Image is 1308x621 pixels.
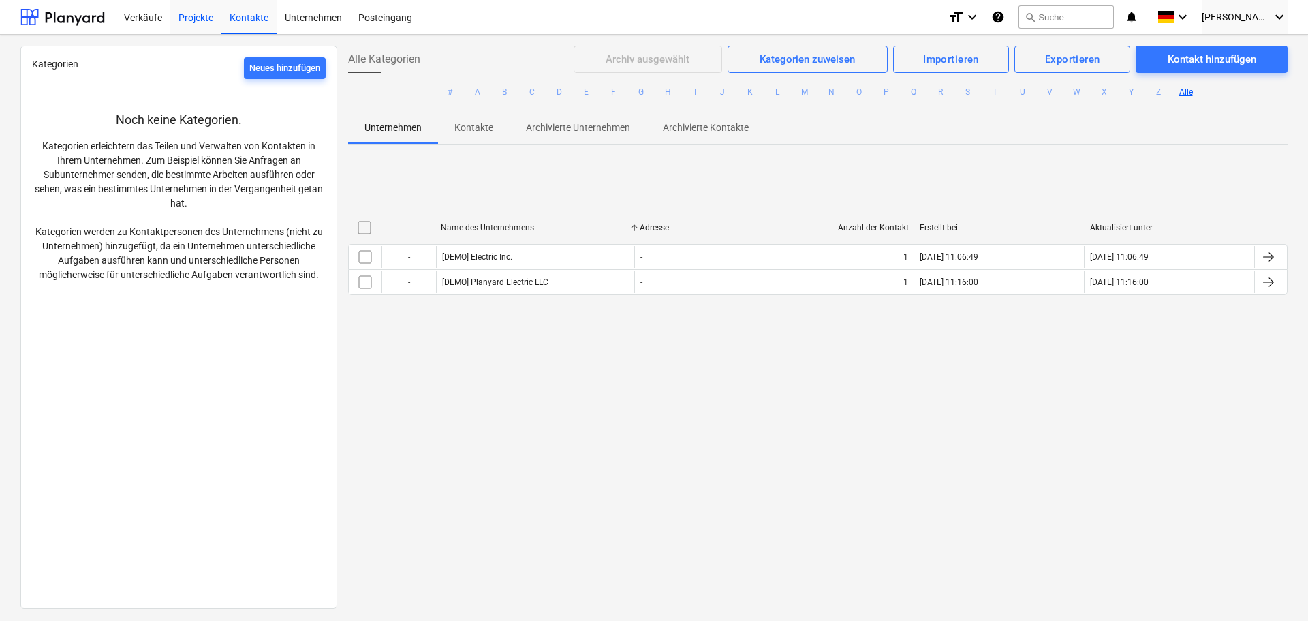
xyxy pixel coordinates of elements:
i: Wissensbasis [991,9,1005,25]
button: H [660,84,676,100]
button: Importieren [893,46,1010,73]
button: Z [1151,84,1167,100]
div: Adresse [640,223,828,232]
div: [DATE] 11:16:00 [920,277,978,287]
span: [PERSON_NAME] [1202,12,1270,22]
button: N [824,84,840,100]
button: Alle [1178,84,1194,100]
button: Y [1123,84,1140,100]
span: Kategorien [32,59,78,70]
div: Exportieren [1045,50,1100,68]
div: Neues hinzufügen [249,61,320,76]
button: M [796,84,813,100]
p: Kategorien erleichtern das Teilen und Verwalten von Kontakten in Ihrem Unternehmen. Zum Beispiel ... [32,139,326,282]
button: Kontakt hinzufügen [1136,46,1288,73]
button: S [960,84,976,100]
button: W [1069,84,1085,100]
div: Importieren [923,50,979,68]
i: keyboard_arrow_down [1271,9,1288,25]
button: V [1042,84,1058,100]
button: T [987,84,1003,100]
div: 1 [903,277,908,287]
div: Aktualisiert unter [1090,223,1249,232]
i: format_size [948,9,964,25]
button: G [633,84,649,100]
span: search [1025,12,1035,22]
i: notifications [1125,9,1138,25]
div: - [381,246,436,268]
button: I [687,84,704,100]
button: U [1014,84,1031,100]
button: P [878,84,894,100]
button: Q [905,84,922,100]
button: R [933,84,949,100]
i: keyboard_arrow_down [1174,9,1191,25]
div: [DEMO] Electric Inc. [442,252,512,262]
div: Kontakt hinzufügen [1168,50,1256,68]
div: Erstellt bei [920,223,1079,232]
div: Anzahl der Kontaktpersonen [838,223,909,232]
button: Neues hinzufügen [244,57,326,79]
button: Kategorien zuweisen [728,46,888,73]
button: A [469,84,486,100]
button: L [769,84,785,100]
button: Exportieren [1014,46,1130,73]
button: # [442,84,458,100]
button: E [578,84,595,100]
button: B [497,84,513,100]
button: C [524,84,540,100]
button: J [715,84,731,100]
div: - [381,271,436,293]
i: keyboard_arrow_down [964,9,980,25]
div: 1 [903,252,908,262]
div: - [640,252,642,262]
div: [DEMO] Planyard Electric LLC [442,277,548,287]
p: Noch keine Kategorien. [32,112,326,128]
div: [DATE] 11:16:00 [1090,277,1149,287]
div: Kategorien zuweisen [760,50,855,68]
div: [DATE] 11:06:49 [1090,252,1149,262]
div: - [640,277,642,287]
button: Suche [1018,5,1114,29]
button: K [742,84,758,100]
p: Unternehmen [364,121,422,135]
div: [DATE] 11:06:49 [920,252,978,262]
div: Name des Unternehmens [441,223,629,232]
button: F [606,84,622,100]
button: X [1096,84,1112,100]
p: Archivierte Kontakte [663,121,749,135]
p: Kontakte [454,121,493,135]
button: D [551,84,567,100]
p: Archivierte Unternehmen [526,121,630,135]
button: O [851,84,867,100]
span: Alle Kategorien [348,51,420,67]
